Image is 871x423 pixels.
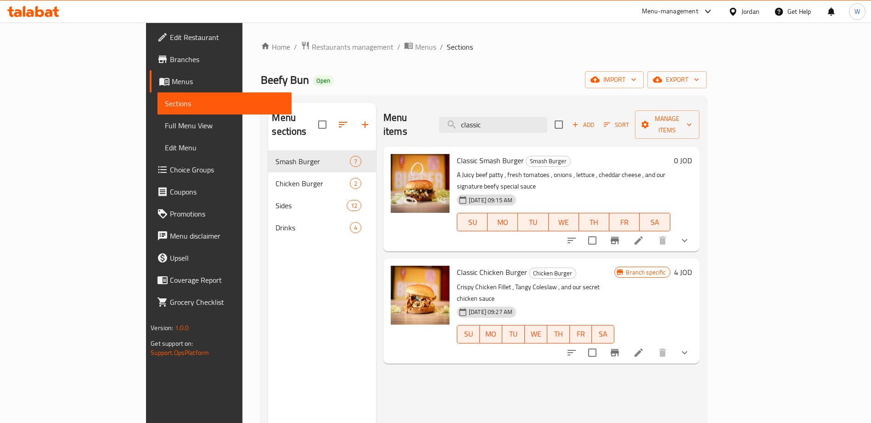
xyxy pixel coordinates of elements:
button: Manage items [635,110,699,139]
span: Add item [568,118,598,132]
span: Sides [275,200,346,211]
span: MO [483,327,499,341]
span: Smash Burger [526,156,570,166]
a: Edit menu item [633,347,644,358]
span: Sections [165,98,284,109]
span: Menu disclaimer [170,230,284,241]
a: Coupons [150,181,292,203]
button: SA [592,325,614,343]
div: items [347,200,361,211]
h6: 0 JOD [674,154,692,167]
span: Select all sections [313,115,332,134]
span: Classic Chicken Burger [457,265,527,279]
div: Smash Burger [275,156,349,167]
button: sort-choices [561,229,583,252]
span: [DATE] 09:27 AM [465,308,516,316]
a: Sections [157,92,292,114]
span: 12 [347,201,361,210]
span: Menus [172,76,284,87]
span: Sections [447,41,473,52]
span: Add [571,120,596,130]
span: [DATE] 09:15 AM [465,196,516,205]
button: SU [457,325,480,343]
span: Coupons [170,186,284,197]
span: FR [573,327,589,341]
span: Classic Smash Burger [457,154,524,167]
span: Edit Menu [165,142,284,153]
svg: Show Choices [679,235,690,246]
span: Select section [549,115,568,134]
span: SA [643,216,666,229]
span: 4 [350,223,361,232]
span: Drinks [275,222,349,233]
button: Add section [354,114,376,136]
span: Upsell [170,252,284,263]
svg: Show Choices [679,347,690,358]
span: Branches [170,54,284,65]
li: / [440,41,443,52]
span: FR [613,216,636,229]
span: Branch specific [622,268,669,277]
span: import [592,74,636,86]
button: Sort [601,118,631,132]
button: SA [640,213,670,231]
div: Menu-management [642,6,698,17]
input: search [439,117,547,133]
a: Edit Restaurant [150,26,292,48]
span: Sort items [598,118,635,132]
button: export [647,71,707,88]
button: Branch-specific-item [604,342,626,364]
a: Branches [150,48,292,70]
a: Full Menu View [157,114,292,137]
span: TU [522,216,545,229]
span: Version: [151,322,173,334]
span: TH [583,216,606,229]
button: TU [518,213,548,231]
div: Chicken Burger2 [268,172,376,194]
span: export [655,74,699,86]
span: SA [596,327,611,341]
div: Chicken Burger [275,178,349,189]
button: import [585,71,644,88]
button: WE [549,213,579,231]
button: MO [488,213,518,231]
span: Sort [604,120,629,130]
span: Chicken Burger [529,268,576,279]
div: items [350,156,361,167]
h2: Menu sections [272,111,318,138]
span: Coverage Report [170,274,284,286]
span: SU [461,327,476,341]
button: delete [652,229,674,252]
a: Support.OpsPlatform [151,347,209,359]
a: Restaurants management [301,41,393,53]
div: items [350,222,361,233]
button: Branch-specific-item [604,229,626,252]
span: Restaurants management [312,41,393,52]
span: Edit Restaurant [170,32,284,43]
span: Get support on: [151,337,193,349]
span: 7 [350,157,361,166]
a: Menus [150,70,292,92]
div: Sides12 [268,194,376,217]
span: TH [551,327,566,341]
span: Grocery Checklist [170,297,284,308]
a: Choice Groups [150,159,292,181]
img: Classic Chicken Burger [391,266,450,325]
span: W [854,6,860,17]
div: Jordan [742,6,759,17]
div: items [350,178,361,189]
span: Full Menu View [165,120,284,131]
span: Promotions [170,208,284,219]
button: MO [480,325,502,343]
div: Smash Burger [526,156,571,167]
a: Grocery Checklist [150,291,292,313]
span: Select to update [583,343,602,362]
div: Chicken Burger [529,268,576,279]
span: Choice Groups [170,164,284,175]
span: WE [528,327,544,341]
span: WE [552,216,575,229]
button: show more [674,229,696,252]
button: Add [568,118,598,132]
